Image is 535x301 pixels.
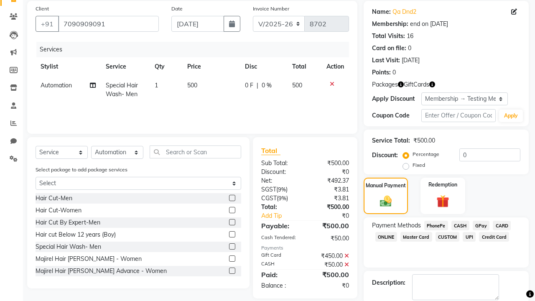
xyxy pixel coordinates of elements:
div: Apply Discount [372,94,421,103]
span: CUSTOM [436,232,460,242]
div: ₹50.00 [305,260,355,269]
span: GiftCards [404,80,429,89]
label: Select package to add package services [36,166,127,173]
div: Membership: [372,20,408,28]
a: Qa Dnd2 [392,8,416,16]
label: Manual Payment [366,182,406,189]
span: ONLINE [375,232,397,242]
span: 1 [155,82,158,89]
div: Description: [372,278,405,287]
div: ₹3.81 [305,194,355,203]
img: _gift.svg [433,194,453,209]
label: Percentage [413,150,439,158]
div: Points: [372,68,391,77]
div: ₹492.37 [305,176,355,185]
span: GPay [473,221,490,230]
div: Last Visit: [372,56,400,65]
div: ₹500.00 [305,270,355,280]
button: Apply [499,110,523,122]
div: ( ) [255,194,305,203]
label: Invoice Number [253,5,289,13]
th: Stylist [36,57,101,76]
label: Redemption [428,181,457,189]
th: Action [321,57,349,76]
label: Client [36,5,49,13]
div: Services [36,42,355,57]
div: ( ) [255,185,305,194]
span: CASH [451,221,469,230]
div: Net: [255,176,305,185]
div: Total Visits: [372,32,405,41]
span: Total [261,146,280,155]
span: Packages [372,80,398,89]
th: Disc [240,57,287,76]
div: ₹50.00 [305,234,355,243]
span: 0 F [245,81,253,90]
span: 9% [278,186,286,193]
span: Payment Methods [372,221,421,230]
div: Discount: [255,168,305,176]
div: ₹0 [305,168,355,176]
div: 0 [392,68,396,77]
div: ₹500.00 [413,136,435,145]
div: ₹500.00 [305,221,355,231]
span: CARD [493,221,511,230]
div: ₹500.00 [305,159,355,168]
div: Paid: [255,270,305,280]
div: Balance : [255,281,305,290]
span: 500 [292,82,302,89]
div: Majirel Hair [PERSON_NAME] Advance - Women [36,267,167,275]
div: ₹0 [313,212,355,220]
span: | [257,81,258,90]
div: Hair Cut By Expert-Men [36,218,100,227]
span: CGST [261,194,277,202]
div: 0 [408,44,411,53]
span: Master Card [400,232,432,242]
label: Date [171,5,183,13]
span: Automation [41,82,72,89]
th: Price [182,57,240,76]
div: Majirel Hair [PERSON_NAME] - Women [36,255,142,263]
div: Discount: [372,151,398,160]
div: Total: [255,203,305,212]
span: 500 [187,82,197,89]
div: ₹450.00 [305,252,355,260]
input: Search or Scan [150,145,241,158]
div: ₹0 [305,281,355,290]
div: ₹3.81 [305,185,355,194]
div: Card on file: [372,44,406,53]
label: Fixed [413,161,425,169]
button: +91 [36,16,59,32]
th: Service [101,57,150,76]
div: 16 [407,32,413,41]
div: Coupon Code [372,111,421,120]
div: ₹500.00 [305,203,355,212]
div: Payable: [255,221,305,231]
input: Search by Name/Mobile/Email/Code [58,16,159,32]
div: Payments [261,245,349,252]
th: Total [287,57,321,76]
span: SGST [261,186,276,193]
div: Name: [372,8,391,16]
div: CASH [255,260,305,269]
div: Hair Cut-Women [36,206,82,215]
span: UPI [463,232,476,242]
div: [DATE] [402,56,420,65]
span: PhonePe [424,221,448,230]
input: Enter Offer / Coupon Code [421,109,496,122]
img: _cash.svg [376,194,396,208]
span: Special Hair Wash- Men [106,82,138,98]
div: Sub Total: [255,159,305,168]
div: Gift Card [255,252,305,260]
span: 0 % [262,81,272,90]
div: Service Total: [372,136,410,145]
div: Hair Cut-Men [36,194,72,203]
div: end on [DATE] [410,20,448,28]
th: Qty [150,57,182,76]
div: Hair cut Below 12 years (Boy) [36,230,116,239]
div: Special Hair Wash- Men [36,242,101,251]
span: Credit Card [479,232,509,242]
div: Cash Tendered: [255,234,305,243]
a: Add Tip [255,212,313,220]
span: 9% [278,195,286,202]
